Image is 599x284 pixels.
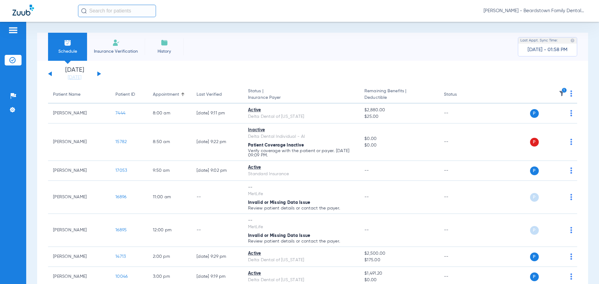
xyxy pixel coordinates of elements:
span: -- [364,228,369,232]
div: Delta Dental of [US_STATE] [248,257,354,263]
img: last sync help info [570,38,575,43]
div: Inactive [248,127,354,133]
span: P [530,272,539,281]
span: [PERSON_NAME] - Beardstown Family Dental [484,8,587,14]
td: -- [439,214,481,247]
td: -- [439,247,481,267]
img: filter.svg [559,90,565,97]
span: $0.00 [364,277,434,283]
span: Insurance Verification [92,48,140,55]
span: Invalid or Missing Data Issue [248,233,310,238]
span: Deductible [364,94,434,101]
div: Active [248,270,354,277]
div: Standard Insurance [248,171,354,177]
div: Patient ID [115,91,143,98]
span: 16895 [115,228,127,232]
div: Last Verified [197,91,238,98]
span: P [530,253,539,261]
td: [PERSON_NAME] [48,181,110,214]
div: Patient Name [53,91,80,98]
span: $0.00 [364,142,434,149]
td: -- [439,181,481,214]
span: -- [364,168,369,173]
img: group-dot-blue.svg [570,139,572,145]
img: group-dot-blue.svg [570,110,572,116]
span: Invalid or Missing Data Issue [248,200,310,205]
div: -- [248,217,354,224]
li: [DATE] [56,67,93,81]
td: [DATE] 9:11 PM [192,103,243,123]
div: Patient ID [115,91,135,98]
span: $175.00 [364,257,434,263]
span: History [149,48,179,55]
span: Last Appt. Sync Time: [520,37,558,44]
td: -- [439,103,481,123]
td: -- [439,161,481,181]
img: History [161,39,168,46]
span: $2,500.00 [364,250,434,257]
div: Active [248,107,354,113]
span: 15782 [115,140,127,144]
div: Active [248,164,354,171]
th: Status | [243,86,359,103]
td: [PERSON_NAME] [48,161,110,181]
div: MetLife [248,191,354,197]
td: 9:50 AM [148,161,192,181]
span: $1,491.20 [364,270,434,277]
div: MetLife [248,224,354,230]
div: Patient Name [53,91,105,98]
div: Delta Dental of [US_STATE] [248,113,354,120]
img: group-dot-blue.svg [570,194,572,200]
th: Remaining Benefits | [359,86,439,103]
div: Delta Dental Individual - AI [248,133,354,140]
p: Verify coverage with the patient or payer. [DATE] 09:09 PM. [248,149,354,157]
td: [DATE] 9:29 PM [192,247,243,267]
td: 8:50 AM [148,123,192,161]
span: $25.00 [364,113,434,120]
td: 2:00 PM [148,247,192,267]
span: 16896 [115,195,126,199]
td: -- [439,123,481,161]
div: Active [248,250,354,257]
span: 14713 [115,254,126,259]
span: Insurance Payer [248,94,354,101]
td: [PERSON_NAME] [48,214,110,247]
td: -- [192,214,243,247]
td: [PERSON_NAME] [48,103,110,123]
td: [DATE] 9:22 PM [192,123,243,161]
span: P [530,193,539,202]
td: 11:00 AM [148,181,192,214]
span: P [530,166,539,175]
img: hamburger-icon [8,26,18,34]
img: group-dot-blue.svg [570,167,572,174]
div: Delta Dental of [US_STATE] [248,277,354,283]
span: $2,880.00 [364,107,434,113]
img: group-dot-blue.svg [570,253,572,260]
p: Review patient details or contact the payer. [248,206,354,210]
img: Zuub Logo [12,5,34,16]
img: group-dot-blue.svg [570,90,572,97]
img: group-dot-blue.svg [570,227,572,233]
img: group-dot-blue.svg [570,273,572,280]
span: Schedule [53,48,82,55]
p: Review patient details or contact the payer. [248,239,354,243]
span: $0.00 [364,136,434,142]
td: [DATE] 9:02 PM [192,161,243,181]
td: [PERSON_NAME] [48,123,110,161]
div: Last Verified [197,91,222,98]
th: Status [439,86,481,103]
div: Appointment [153,91,187,98]
div: Appointment [153,91,179,98]
div: -- [248,184,354,191]
input: Search for patients [78,5,156,17]
td: 8:00 AM [148,103,192,123]
i: 1 [562,88,567,93]
span: [DATE] - 01:58 PM [528,47,567,53]
span: 17053 [115,168,127,173]
span: P [530,109,539,118]
a: [DATE] [56,75,93,81]
td: [PERSON_NAME] [48,247,110,267]
span: 7444 [115,111,125,115]
span: P [530,138,539,147]
img: Search Icon [81,8,87,14]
